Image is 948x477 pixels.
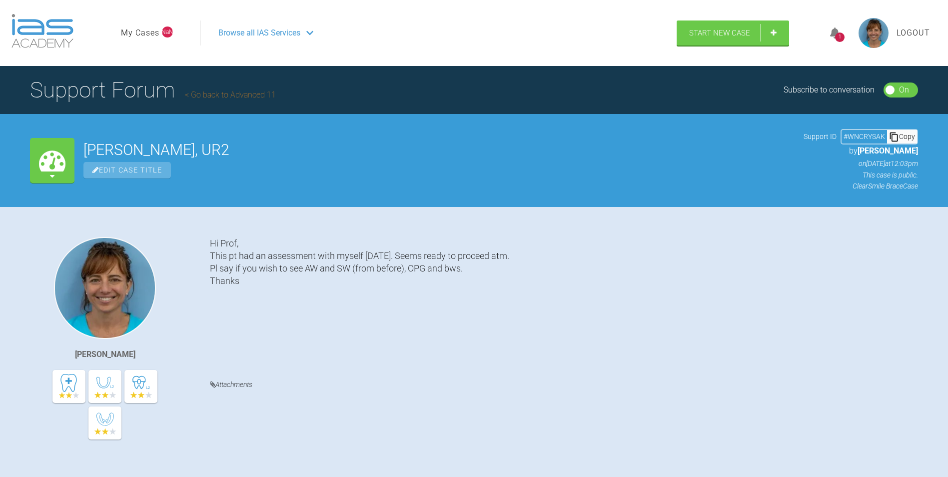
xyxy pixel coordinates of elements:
h1: Support Forum [30,72,276,107]
a: Go back to Advanced 11 [185,90,276,99]
span: NaN [162,26,173,37]
div: 1 [835,32,845,42]
div: [PERSON_NAME] [75,348,135,361]
div: On [899,83,909,96]
a: Start New Case [677,20,789,45]
img: logo-light.3e3ef733.png [11,14,73,48]
p: on [DATE] at 12:03pm [804,158,918,169]
span: Support ID [804,131,837,142]
a: My Cases [121,26,159,39]
div: # WNCRYSAK [842,131,887,142]
p: by [804,144,918,157]
p: This case is public. [804,169,918,180]
img: profile.png [859,18,889,48]
span: Edit Case Title [83,162,171,178]
span: Browse all IAS Services [218,26,300,39]
h2: [PERSON_NAME], UR2 [83,142,795,157]
div: Subscribe to conversation [784,83,875,96]
p: ClearSmile Brace Case [804,180,918,191]
a: Logout [897,26,930,39]
span: [PERSON_NAME] [858,146,918,155]
img: Anuschka Beneke [54,237,156,339]
span: Start New Case [689,28,750,37]
div: Hi Prof, This pt had an assessment with myself [DATE]. Seems ready to proceed atm. Pl say if you ... [210,237,918,363]
h4: Attachments [210,378,918,391]
div: Copy [887,130,917,143]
